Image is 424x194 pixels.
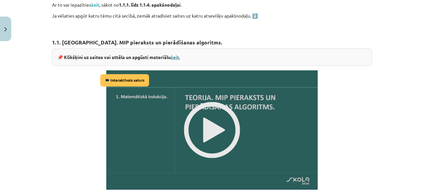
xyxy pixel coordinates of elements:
strong: 📌 Klikšķini uz saites vai attēla un apgūsti materiālu [57,54,180,60]
strong: 1.1.1. līdz 1.1.4. apakšnodaļai [119,2,181,8]
img: icon-close-lesson-0947bae3869378f0d4975bcd49f059093ad1ed9edebbc8119c70593378902aed.svg [4,27,7,32]
a: šeit [91,2,99,8]
p: Ja vēlaties apgūt katru tēmu citā secībā, zemāk atradīsiet saites uz katru atsevišķu apakšnodaļu. ⬇️ [52,12,372,19]
p: Ar to var iepazīties , sākot no . [52,1,372,8]
strong: 1.1. [GEOGRAPHIC_DATA]. MIP pieraksts un pierādīšanas algoritms. [52,39,222,46]
a: šeit. [171,54,180,60]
